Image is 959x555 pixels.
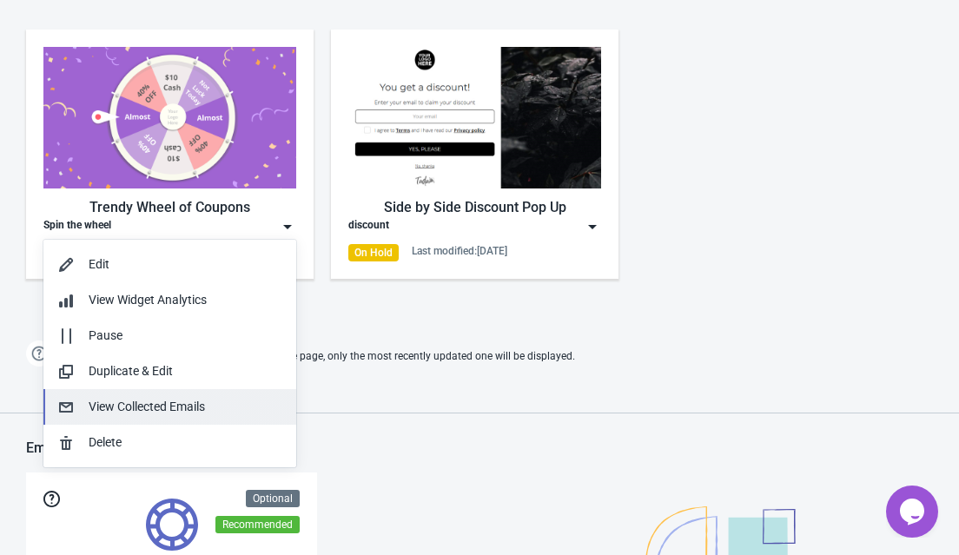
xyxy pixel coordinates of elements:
[43,318,296,353] button: Pause
[279,218,296,235] img: dropdown.png
[43,425,296,460] button: Delete
[43,218,111,235] div: Spin the wheel
[43,389,296,425] button: View Collected Emails
[348,244,399,261] div: On Hold
[89,398,282,416] div: View Collected Emails
[348,47,601,188] img: regular_popup.jpg
[43,197,296,218] div: Trendy Wheel of Coupons
[26,340,52,367] img: help.png
[43,247,296,282] button: Edit
[89,255,282,274] div: Edit
[146,499,198,551] img: tokens.svg
[43,282,296,318] button: View Widget Analytics
[886,486,942,538] iframe: chat widget
[412,244,507,258] div: Last modified: [DATE]
[215,516,300,533] div: Recommended
[89,327,282,345] div: Pause
[43,47,296,188] img: trendy_game.png
[61,342,575,371] span: If two Widgets are enabled and targeting the same page, only the most recently updated one will b...
[89,362,282,380] div: Duplicate & Edit
[89,293,207,307] span: View Widget Analytics
[89,433,282,452] div: Delete
[43,353,296,389] button: Duplicate & Edit
[246,490,300,507] div: Optional
[584,218,601,235] img: dropdown.png
[348,197,601,218] div: Side by Side Discount Pop Up
[348,218,389,235] div: discount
